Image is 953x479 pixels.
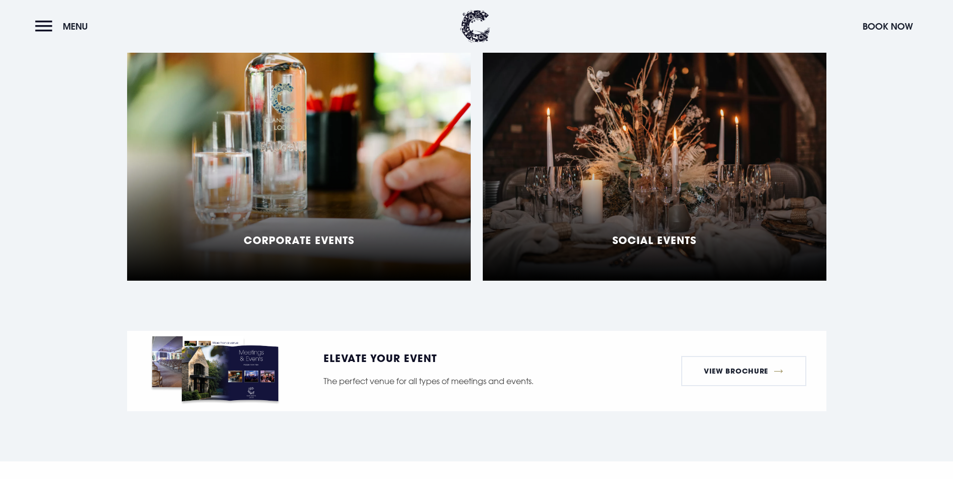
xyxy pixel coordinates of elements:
[858,16,918,37] button: Book Now
[127,30,471,281] a: Corporate Events
[35,16,93,37] button: Menu
[324,374,570,389] p: The perfect venue for all types of meetings and events.
[460,10,490,43] img: Clandeboye Lodge
[244,234,354,246] h5: Corporate Events
[324,353,570,363] h5: ELEVATE YOUR EVENT
[612,234,696,246] h5: Social Events
[147,331,283,411] img: Meetings events packages brochure, Clandeboye Lodge.
[63,21,88,32] span: Menu
[483,30,826,281] a: Social Events
[681,356,806,386] a: View Brochure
